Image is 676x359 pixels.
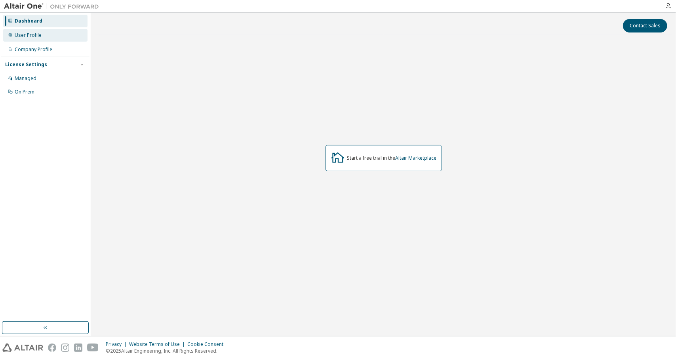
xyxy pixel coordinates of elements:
p: © 2025 Altair Engineering, Inc. All Rights Reserved. [106,348,228,354]
div: Privacy [106,341,129,348]
img: Altair One [4,2,103,10]
div: Company Profile [15,46,52,53]
img: altair_logo.svg [2,344,43,352]
button: Contact Sales [623,19,667,32]
img: facebook.svg [48,344,56,352]
div: Managed [15,75,36,82]
div: Start a free trial in the [347,155,437,161]
img: linkedin.svg [74,344,82,352]
div: User Profile [15,32,42,38]
div: On Prem [15,89,34,95]
img: instagram.svg [61,344,69,352]
div: License Settings [5,61,47,68]
div: Cookie Consent [187,341,228,348]
div: Dashboard [15,18,42,24]
div: Website Terms of Use [129,341,187,348]
img: youtube.svg [87,344,99,352]
a: Altair Marketplace [396,155,437,161]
